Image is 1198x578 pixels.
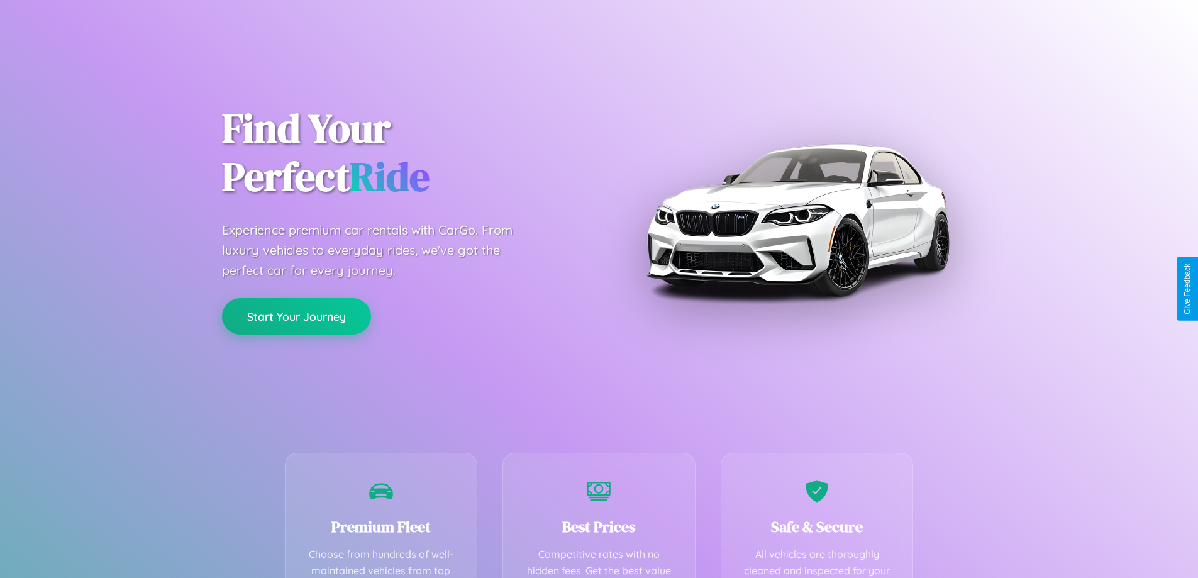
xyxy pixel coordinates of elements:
div: Give Feedback [1183,264,1192,314]
h1: Find Your Perfect [222,104,580,201]
p: Experience premium car rentals with CarGo. From luxury vehicles to everyday rides, we've got the ... [222,220,536,281]
h3: Best Prices [522,516,676,537]
button: Start Your Journey [222,298,371,335]
h3: Safe & Secure [740,516,894,537]
h3: Premium Fleet [304,516,458,537]
img: Premium BMW car rental vehicle [640,63,955,377]
span: Ride [350,149,430,204]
